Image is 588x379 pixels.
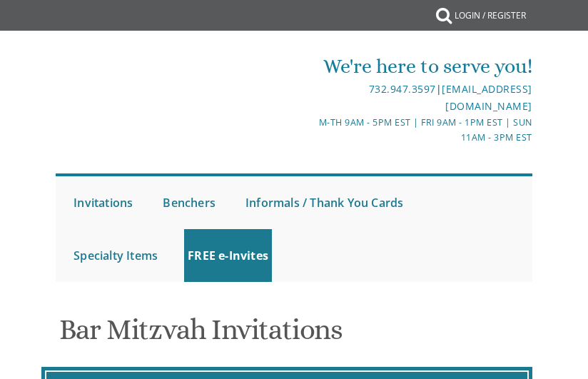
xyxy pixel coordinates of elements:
div: | [295,81,532,115]
a: Benchers [159,176,219,229]
a: Informals / Thank You Cards [242,176,407,229]
div: M-Th 9am - 5pm EST | Fri 9am - 1pm EST | Sun 11am - 3pm EST [295,115,532,146]
a: Specialty Items [70,229,161,282]
a: 732.947.3597 [369,82,436,96]
a: [EMAIL_ADDRESS][DOMAIN_NAME] [442,82,532,113]
a: Invitations [70,176,136,229]
h1: Bar Mitzvah Invitations [59,314,529,356]
a: FREE e-Invites [184,229,272,282]
div: We're here to serve you! [295,52,532,81]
